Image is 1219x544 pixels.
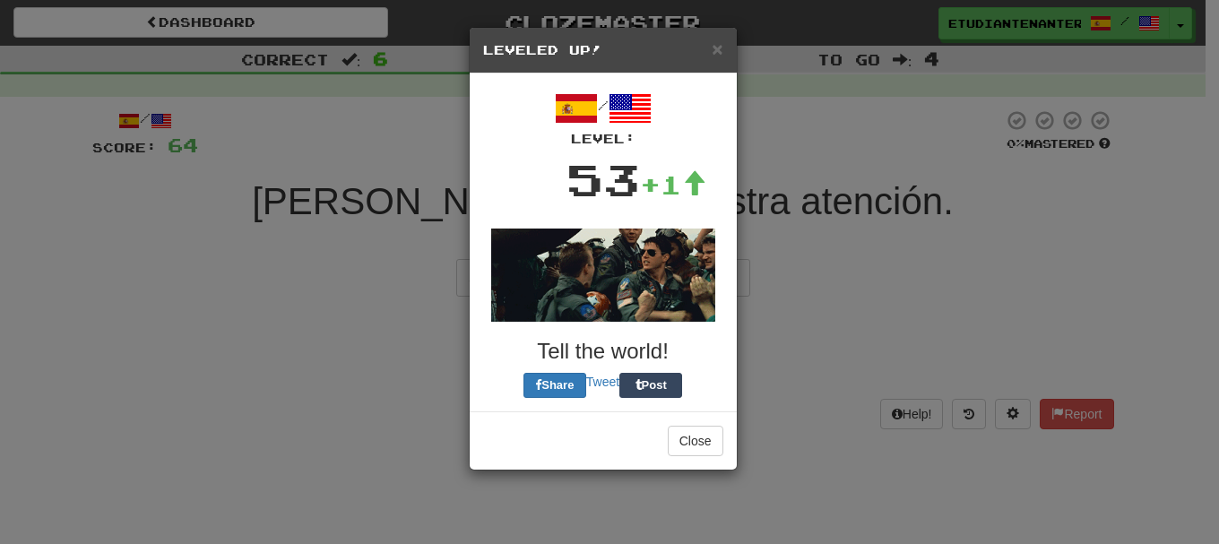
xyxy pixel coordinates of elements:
a: Tweet [586,375,619,389]
div: / [483,87,723,148]
button: Close [668,426,723,456]
div: +1 [640,167,706,203]
img: topgun-769e91374289d1a7cee4bdcce2229f64f1fa97f7cbbef9a35b896cb17c9c8419.gif [491,229,715,322]
div: 53 [566,148,640,211]
button: Post [619,373,682,398]
div: Level: [483,130,723,148]
button: Share [523,373,586,398]
h5: Leveled Up! [483,41,723,59]
h3: Tell the world! [483,340,723,363]
button: Close [712,39,722,58]
span: × [712,39,722,59]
